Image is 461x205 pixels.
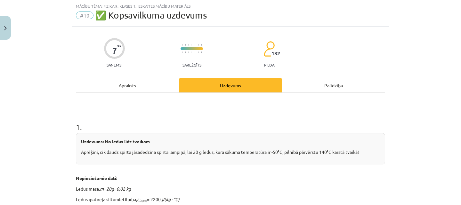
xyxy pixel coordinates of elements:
[106,186,114,192] em: 20g
[81,149,380,155] p: Aprēķini, cik daudz spirta jāsadedzina spirta lampiņā, lai 20 g ledus, kura sākuma temperatūra ir...
[179,78,282,92] div: Uzdevums
[182,63,201,67] p: Sarežģīts
[185,51,186,53] img: icon-short-line-57e1e144782c952c97e751825c79c345078a6d821885a25fce030b3d8c18986b.svg
[137,196,147,202] em: c ​
[112,46,117,55] div: 7
[81,138,150,144] strong: Uzdevums: No ledus līdz tvaikam
[117,186,131,192] em: 0,02 kg
[191,44,192,46] img: icon-short-line-57e1e144782c952c97e751825c79c345078a6d821885a25fce030b3d8c18986b.svg
[76,111,385,131] h1: 1 .
[264,63,274,67] p: pilda
[263,41,275,57] img: students-c634bb4e5e11cddfef0936a35e636f08e4e9abd3cc4e673bd6f9a4125e45ecb1.svg
[76,196,385,203] p: Ledus īpatnējā siltumietilpība, = 2200
[117,44,121,48] span: XP
[4,26,7,30] img: icon-close-lesson-0947bae3869378f0d4975bcd49f059093ad1ed9edebbc8119c70593378902aed.svg
[161,196,180,202] em: J/(kg · °C)
[185,44,186,46] img: icon-short-line-57e1e144782c952c97e751825c79c345078a6d821885a25fce030b3d8c18986b.svg
[76,4,385,8] div: Mācību tēma: Fizika 9. klases 1. ieskaites mācību materiāls
[76,175,117,181] strong: Nepieciešamie dati:
[188,51,189,53] img: icon-short-line-57e1e144782c952c97e751825c79c345078a6d821885a25fce030b3d8c18986b.svg
[201,51,202,53] img: icon-short-line-57e1e144782c952c97e751825c79c345078a6d821885a25fce030b3d8c18986b.svg
[76,12,93,19] span: #10
[271,51,280,56] span: 132
[282,78,385,92] div: Palīdzība
[139,198,147,203] sub: ledus
[76,78,179,92] div: Apraksts
[100,186,104,192] em: m
[95,10,207,20] span: ✅ Kopsavilkuma uzdevums
[104,63,125,67] p: Saņemsi
[201,44,202,46] img: icon-short-line-57e1e144782c952c97e751825c79c345078a6d821885a25fce030b3d8c18986b.svg
[191,51,192,53] img: icon-short-line-57e1e144782c952c97e751825c79c345078a6d821885a25fce030b3d8c18986b.svg
[76,185,385,192] p: Ledus masa, = =
[188,44,189,46] img: icon-short-line-57e1e144782c952c97e751825c79c345078a6d821885a25fce030b3d8c18986b.svg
